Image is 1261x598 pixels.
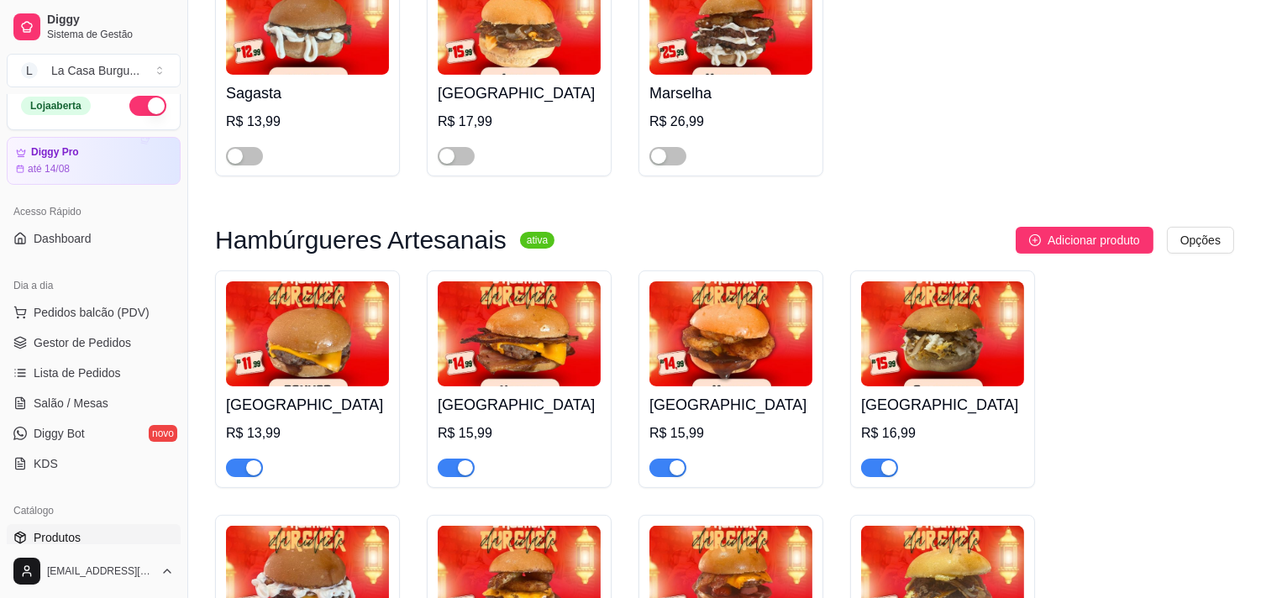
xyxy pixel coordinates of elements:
a: KDS [7,450,181,477]
sup: ativa [520,232,554,249]
span: Gestor de Pedidos [34,334,131,351]
div: Acesso Rápido [7,198,181,225]
button: Pedidos balcão (PDV) [7,299,181,326]
h3: Hambúrgueres Artesanais [215,230,507,250]
a: Diggy Proaté 14/08 [7,137,181,185]
div: Loja aberta [21,97,91,115]
span: plus-circle [1029,234,1041,246]
div: R$ 15,99 [649,423,812,443]
button: Opções [1167,227,1234,254]
span: Pedidos balcão (PDV) [34,304,150,321]
div: R$ 16,99 [861,423,1024,443]
div: R$ 13,99 [226,423,389,443]
h4: [GEOGRAPHIC_DATA] [861,393,1024,417]
a: DiggySistema de Gestão [7,7,181,47]
img: product-image [226,281,389,386]
span: [EMAIL_ADDRESS][DOMAIN_NAME] [47,564,154,578]
h4: Marselha [649,81,812,105]
div: R$ 26,99 [649,112,812,132]
button: Select a team [7,54,181,87]
span: Adicionar produto [1048,231,1140,249]
div: La Casa Burgu ... [51,62,139,79]
span: KDS [34,455,58,472]
button: [EMAIL_ADDRESS][DOMAIN_NAME] [7,551,181,591]
h4: Sagasta [226,81,389,105]
a: Diggy Botnovo [7,420,181,447]
span: Sistema de Gestão [47,28,174,41]
h4: [GEOGRAPHIC_DATA] [649,393,812,417]
span: Opções [1180,231,1221,249]
span: Produtos [34,529,81,546]
div: R$ 15,99 [438,423,601,443]
div: R$ 13,99 [226,112,389,132]
img: product-image [649,281,812,386]
span: Diggy [47,13,174,28]
span: Diggy Bot [34,425,85,442]
h4: [GEOGRAPHIC_DATA] [438,81,601,105]
h4: [GEOGRAPHIC_DATA] [438,393,601,417]
span: Dashboard [34,230,92,247]
button: Alterar Status [129,96,166,116]
a: Produtos [7,524,181,551]
span: L [21,62,38,79]
button: Adicionar produto [1016,227,1153,254]
a: Lista de Pedidos [7,359,181,386]
article: Diggy Pro [31,146,79,159]
span: Lista de Pedidos [34,365,121,381]
div: Dia a dia [7,272,181,299]
span: Salão / Mesas [34,395,108,412]
div: Catálogo [7,497,181,524]
a: Dashboard [7,225,181,252]
div: R$ 17,99 [438,112,601,132]
h4: [GEOGRAPHIC_DATA] [226,393,389,417]
article: até 14/08 [28,162,70,176]
img: product-image [438,281,601,386]
a: Gestor de Pedidos [7,329,181,356]
a: Salão / Mesas [7,390,181,417]
img: product-image [861,281,1024,386]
